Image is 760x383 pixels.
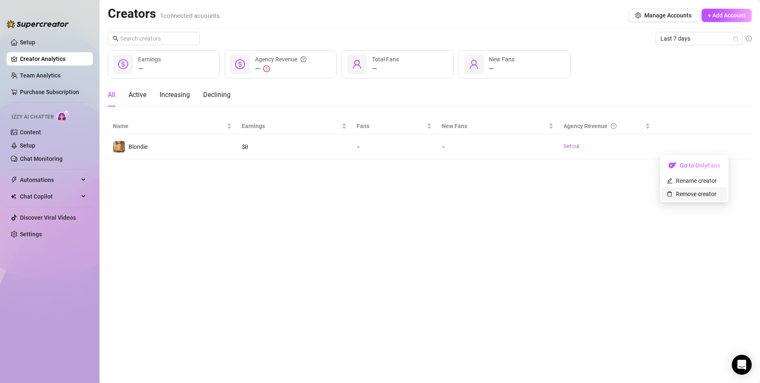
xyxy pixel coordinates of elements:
[120,34,188,43] input: Search creators
[301,55,306,64] span: question-circle
[489,64,515,74] div: —
[20,231,42,238] a: Settings
[352,59,362,69] span: user
[20,85,86,99] a: Purchase Subscription
[113,36,119,41] span: search
[489,56,515,63] span: New Fans
[138,56,161,63] span: Earnings
[113,141,125,153] img: Blondie
[20,173,79,187] span: Automations
[733,36,738,41] span: calendar
[11,177,17,183] span: thunderbolt
[372,64,399,74] div: —
[732,355,752,375] div: Open Intercom Messenger
[708,12,745,19] span: + Add Account
[108,6,220,22] h2: Creators
[644,12,692,19] span: Manage Accounts
[108,118,237,134] th: Name
[235,59,245,69] span: dollar-circle
[237,118,352,134] th: Earnings
[20,52,86,65] a: Creator Analytics
[203,90,231,100] div: Declining
[20,190,79,203] span: Chat Copilot
[242,121,340,131] span: Earnings
[746,36,752,41] span: info-circle
[12,113,53,121] span: Izzy AI Chatter
[563,121,643,131] div: Agency Revenue
[160,90,190,100] div: Increasing
[20,72,61,79] a: Team Analytics
[242,142,347,151] div: $ 0
[160,12,220,19] span: 1 connected accounts
[118,59,128,69] span: dollar-circle
[469,59,479,69] span: user
[611,121,617,131] span: question-circle
[563,142,650,150] a: Set cut
[352,118,437,134] th: Fans
[357,121,425,131] span: Fans
[437,118,558,134] th: New Fans
[20,142,35,149] a: Setup
[129,143,148,150] span: Blondie
[263,65,270,72] span: exclamation-circle
[660,32,738,45] span: Last 7 days
[357,142,432,151] div: -
[138,64,161,74] div: —
[113,121,225,131] span: Name
[662,164,727,171] a: OFGo to OnlyFans
[20,39,35,46] a: Setup
[11,194,16,199] img: Chat Copilot
[702,9,752,22] button: + Add Account
[442,121,547,131] span: New Fans
[129,90,146,100] div: Active
[20,129,41,136] a: Content
[635,12,641,18] span: setting
[255,55,306,64] div: Agency Revenue
[667,191,716,197] a: Remove creator
[255,64,306,74] div: —
[629,9,698,22] button: Manage Accounts
[372,56,399,63] span: Total Fans
[20,214,76,221] a: Discover Viral Videos
[442,142,554,151] div: -
[7,20,69,28] img: logo-BBDzfeDw.svg
[108,90,115,100] div: All
[57,110,70,122] img: AI Chatter
[20,155,63,162] a: Chat Monitoring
